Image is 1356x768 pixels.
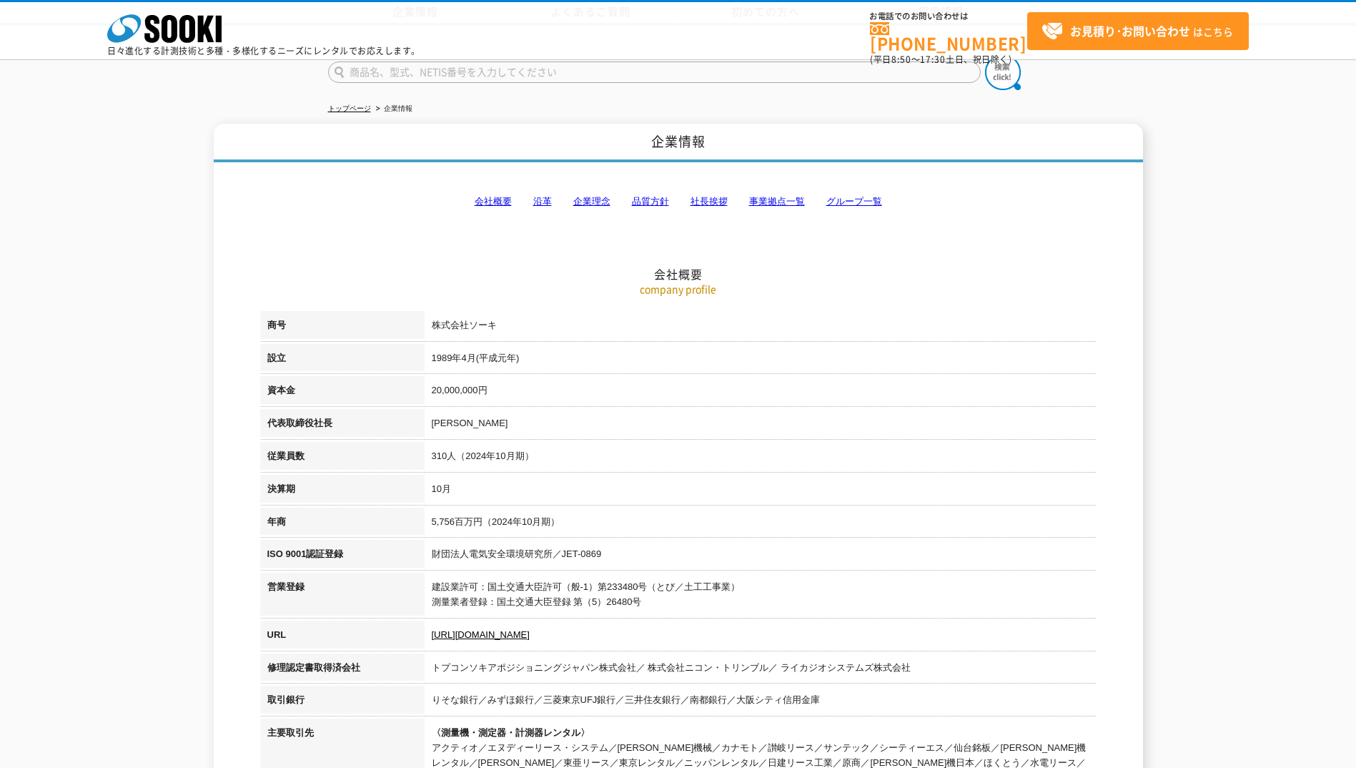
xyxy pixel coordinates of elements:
td: 財団法人電気安全環境研究所／JET-0869 [425,540,1097,573]
a: [URL][DOMAIN_NAME] [432,629,530,640]
th: 商号 [260,311,425,344]
p: company profile [260,282,1097,297]
td: 10月 [425,475,1097,508]
th: 営業登録 [260,573,425,621]
h2: 会社概要 [260,124,1097,282]
td: りそな銀行／みずほ銀行／三菱東京UFJ銀行／三井住友銀行／南都銀行／大阪シティ信用金庫 [425,686,1097,719]
th: 年商 [260,508,425,541]
img: btn_search.png [985,54,1021,90]
a: お見積り･お問い合わせはこちら [1027,12,1249,50]
th: 従業員数 [260,442,425,475]
td: 建設業許可：国土交通大臣許可（般-1）第233480号（とび／土工工事業） 測量業者登録：国土交通大臣登録 第（5）26480号 [425,573,1097,621]
td: 5,756百万円（2024年10月期） [425,508,1097,541]
th: ISO 9001認証登録 [260,540,425,573]
th: 資本金 [260,376,425,409]
th: 取引銀行 [260,686,425,719]
a: 企業理念 [573,196,610,207]
a: 沿革 [533,196,552,207]
span: 〈測量機・測定器・計測器レンタル〉 [432,727,590,738]
strong: お見積り･お問い合わせ [1070,22,1190,39]
a: [PHONE_NUMBER] [870,22,1027,51]
td: 20,000,000円 [425,376,1097,409]
a: 社長挨拶 [691,196,728,207]
td: 310人（2024年10月期） [425,442,1097,475]
span: はこちら [1041,21,1233,42]
th: 決算期 [260,475,425,508]
td: 株式会社ソーキ [425,311,1097,344]
th: URL [260,621,425,654]
span: (平日 ～ 土日、祝日除く) [870,53,1011,66]
th: 設立 [260,344,425,377]
a: グループ一覧 [826,196,882,207]
td: [PERSON_NAME] [425,409,1097,442]
td: トプコンソキアポジショニングジャパン株式会社／ 株式会社ニコン・トリンブル／ ライカジオシステムズ株式会社 [425,654,1097,686]
a: 品質方針 [632,196,669,207]
input: 商品名、型式、NETIS番号を入力してください [328,61,981,83]
td: 1989年4月(平成元年) [425,344,1097,377]
th: 修理認定書取得済会社 [260,654,425,686]
span: お電話でのお問い合わせは [870,12,1027,21]
a: 会社概要 [475,196,512,207]
span: 8:50 [891,53,911,66]
p: 日々進化する計測技術と多種・多様化するニーズにレンタルでお応えします。 [107,46,420,55]
a: 事業拠点一覧 [749,196,805,207]
span: 17:30 [920,53,946,66]
th: 代表取締役社長 [260,409,425,442]
a: トップページ [328,104,371,112]
h1: 企業情報 [214,124,1143,163]
li: 企業情報 [373,102,412,117]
